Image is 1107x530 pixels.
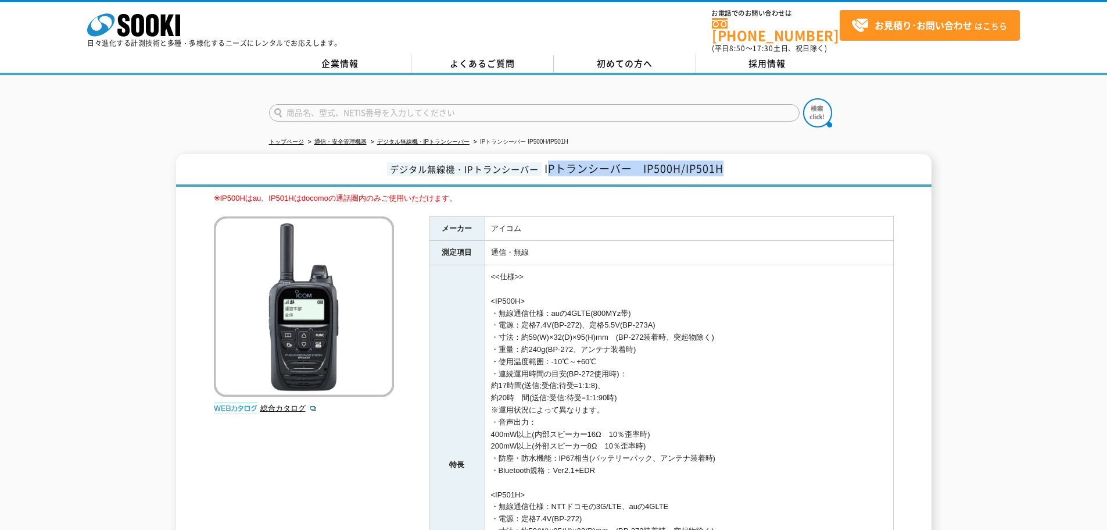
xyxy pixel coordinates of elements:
span: デジタル無線機・IPトランシーバー [387,162,542,176]
input: 商品名、型式、NETIS番号を入力してください [269,104,800,122]
a: よくあるご質問 [411,55,554,73]
img: btn_search.png [803,98,832,127]
a: [PHONE_NUMBER] [712,18,840,42]
span: 8:50 [729,43,746,54]
img: IPトランシーバー IP500H/IP501H [214,216,394,397]
p: 日々進化する計測技術と多種・多様化するニーズにレンタルでお応えします。 [87,40,342,47]
span: お電話でのお問い合わせは [712,10,840,17]
span: 17:30 [753,43,773,54]
th: メーカー [429,216,485,241]
a: 採用情報 [696,55,839,73]
span: ※IP500Hはau、IP501Hはdocomoの通話圏内のみご使用いただけます。 [214,194,457,202]
a: 総合カタログ [260,404,317,412]
td: 通信・無線 [485,241,893,265]
a: 企業情報 [269,55,411,73]
a: トップページ [269,138,304,145]
a: デジタル無線機・IPトランシーバー [377,138,470,145]
a: 初めての方へ [554,55,696,73]
td: アイコム [485,216,893,241]
li: IPトランシーバー IP500H/IP501H [471,136,568,148]
span: 初めての方へ [597,57,653,70]
span: IPトランシーバー IP500H/IP501H [544,161,723,176]
th: 測定項目 [429,241,485,265]
a: 通信・安全管理機器 [314,138,367,145]
strong: お見積り･お問い合わせ [875,18,972,32]
span: はこちら [851,17,1007,34]
img: webカタログ [214,403,257,414]
span: (平日 ～ 土日、祝日除く) [712,43,827,54]
a: お見積り･お問い合わせはこちら [840,10,1020,41]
